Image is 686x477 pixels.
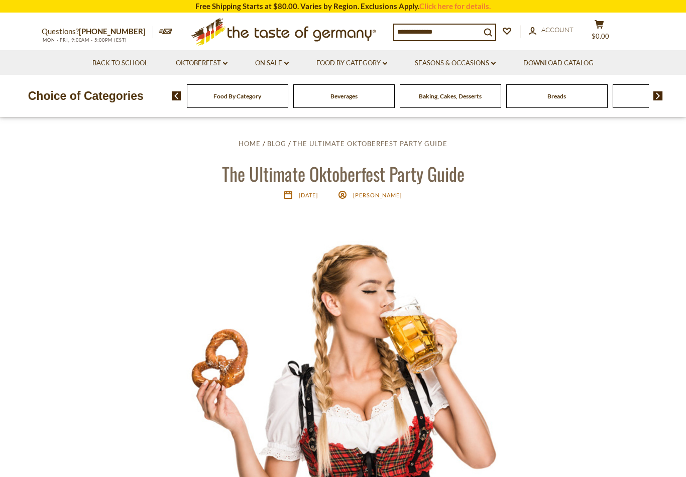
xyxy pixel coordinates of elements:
[316,58,387,69] a: Food By Category
[419,92,482,100] a: Baking, Cakes, Desserts
[353,192,402,198] span: [PERSON_NAME]
[293,140,447,148] a: The Ultimate Oktoberfest Party Guide
[547,92,566,100] a: Breads
[523,58,594,69] a: Download Catalog
[330,92,358,100] a: Beverages
[541,26,574,34] span: Account
[267,140,286,148] a: Blog
[42,25,153,38] p: Questions?
[653,91,663,100] img: next arrow
[419,2,491,11] a: Click here for details.
[255,58,289,69] a: On Sale
[213,92,261,100] a: Food By Category
[31,162,655,185] h1: The Ultimate Oktoberfest Party Guide
[176,58,227,69] a: Oktoberfest
[584,20,614,45] button: $0.00
[79,27,146,36] a: [PHONE_NUMBER]
[592,32,609,40] span: $0.00
[299,192,318,198] time: [DATE]
[529,25,574,36] a: Account
[415,58,496,69] a: Seasons & Occasions
[92,58,148,69] a: Back to School
[239,140,261,148] a: Home
[172,91,181,100] img: previous arrow
[42,37,127,43] span: MON - FRI, 9:00AM - 5:00PM (EST)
